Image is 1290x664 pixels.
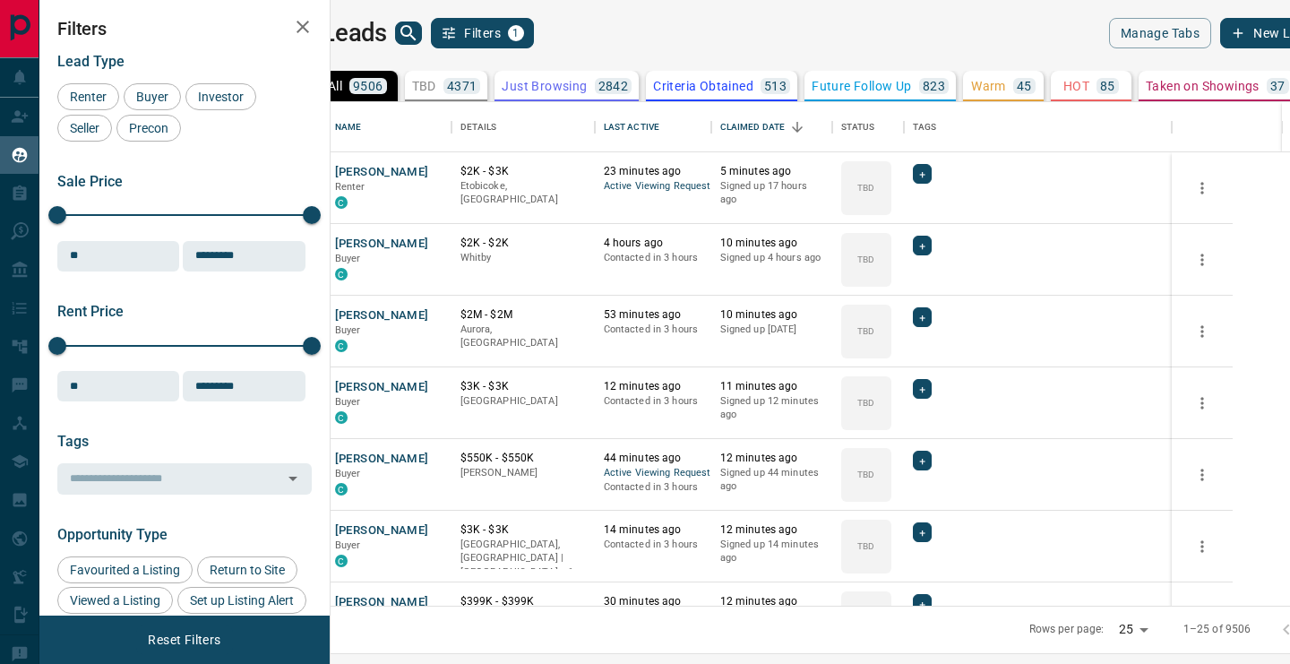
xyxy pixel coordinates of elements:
[335,522,429,539] button: [PERSON_NAME]
[785,115,810,140] button: Sort
[335,539,361,551] span: Buyer
[598,80,629,92] p: 2842
[431,18,534,48] button: Filters1
[1189,533,1216,560] button: more
[604,522,702,538] p: 14 minutes ago
[857,324,874,338] p: TBD
[335,379,429,396] button: [PERSON_NAME]
[57,587,173,614] div: Viewed a Listing
[1189,246,1216,273] button: more
[604,466,702,481] span: Active Viewing Request
[857,181,874,194] p: TBD
[328,80,342,92] p: All
[919,308,925,326] span: +
[335,451,429,468] button: [PERSON_NAME]
[653,80,753,92] p: Criteria Obtained
[57,173,123,190] span: Sale Price
[904,102,1173,152] div: Tags
[919,165,925,183] span: +
[711,102,832,152] div: Claimed Date
[913,594,932,614] div: +
[720,379,823,394] p: 11 minutes ago
[812,80,911,92] p: Future Follow Up
[335,268,348,280] div: condos.ca
[502,80,587,92] p: Just Browsing
[116,115,181,142] div: Precon
[720,522,823,538] p: 12 minutes ago
[335,594,429,611] button: [PERSON_NAME]
[335,483,348,496] div: condos.ca
[1112,617,1155,642] div: 25
[913,451,932,470] div: +
[335,181,365,193] span: Renter
[460,236,586,251] p: $2K - $2K
[284,19,387,47] h1: My Leads
[720,179,823,207] p: Signed up 17 hours ago
[919,452,925,470] span: +
[460,594,586,609] p: $399K - $399K
[913,522,932,542] div: +
[971,80,1006,92] p: Warm
[335,411,348,424] div: condos.ca
[1109,18,1211,48] button: Manage Tabs
[451,102,595,152] div: Details
[57,433,89,450] span: Tags
[604,323,702,337] p: Contacted in 3 hours
[1189,318,1216,345] button: more
[1029,622,1105,637] p: Rows per page:
[720,451,823,466] p: 12 minutes ago
[123,121,175,135] span: Precon
[919,595,925,613] span: +
[136,625,232,655] button: Reset Filters
[335,555,348,567] div: condos.ca
[335,307,429,324] button: [PERSON_NAME]
[720,102,786,152] div: Claimed Date
[913,379,932,399] div: +
[335,396,361,408] span: Buyer
[604,236,702,251] p: 4 hours ago
[604,451,702,466] p: 44 minutes ago
[460,179,586,207] p: Etobicoke, [GEOGRAPHIC_DATA]
[177,587,306,614] div: Set up Listing Alert
[460,164,586,179] p: $2K - $3K
[335,164,429,181] button: [PERSON_NAME]
[57,53,125,70] span: Lead Type
[720,538,823,565] p: Signed up 14 minutes ago
[923,80,945,92] p: 823
[720,466,823,494] p: Signed up 44 minutes ago
[460,323,586,350] p: Aurora, [GEOGRAPHIC_DATA]
[857,396,874,410] p: TBD
[460,538,586,580] p: Toronto
[720,236,823,251] p: 10 minutes ago
[720,251,823,265] p: Signed up 4 hours ago
[604,307,702,323] p: 53 minutes ago
[604,538,702,552] p: Contacted in 3 hours
[857,468,874,481] p: TBD
[1189,461,1216,488] button: more
[460,379,586,394] p: $3K - $3K
[1189,390,1216,417] button: more
[335,102,362,152] div: Name
[764,80,787,92] p: 513
[57,18,312,39] h2: Filters
[1063,80,1089,92] p: HOT
[1270,80,1286,92] p: 37
[832,102,904,152] div: Status
[720,594,823,609] p: 12 minutes ago
[460,451,586,466] p: $550K - $550K
[720,307,823,323] p: 10 minutes ago
[857,253,874,266] p: TBD
[604,480,702,495] p: Contacted in 3 hours
[64,563,186,577] span: Favourited a Listing
[1146,80,1260,92] p: Taken on Showings
[1189,175,1216,202] button: more
[460,251,586,265] p: Whitby
[335,196,348,209] div: condos.ca
[720,164,823,179] p: 5 minutes ago
[395,22,422,45] button: search button
[460,522,586,538] p: $3K - $3K
[192,90,250,104] span: Investor
[595,102,711,152] div: Last Active
[64,593,167,608] span: Viewed a Listing
[326,102,451,152] div: Name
